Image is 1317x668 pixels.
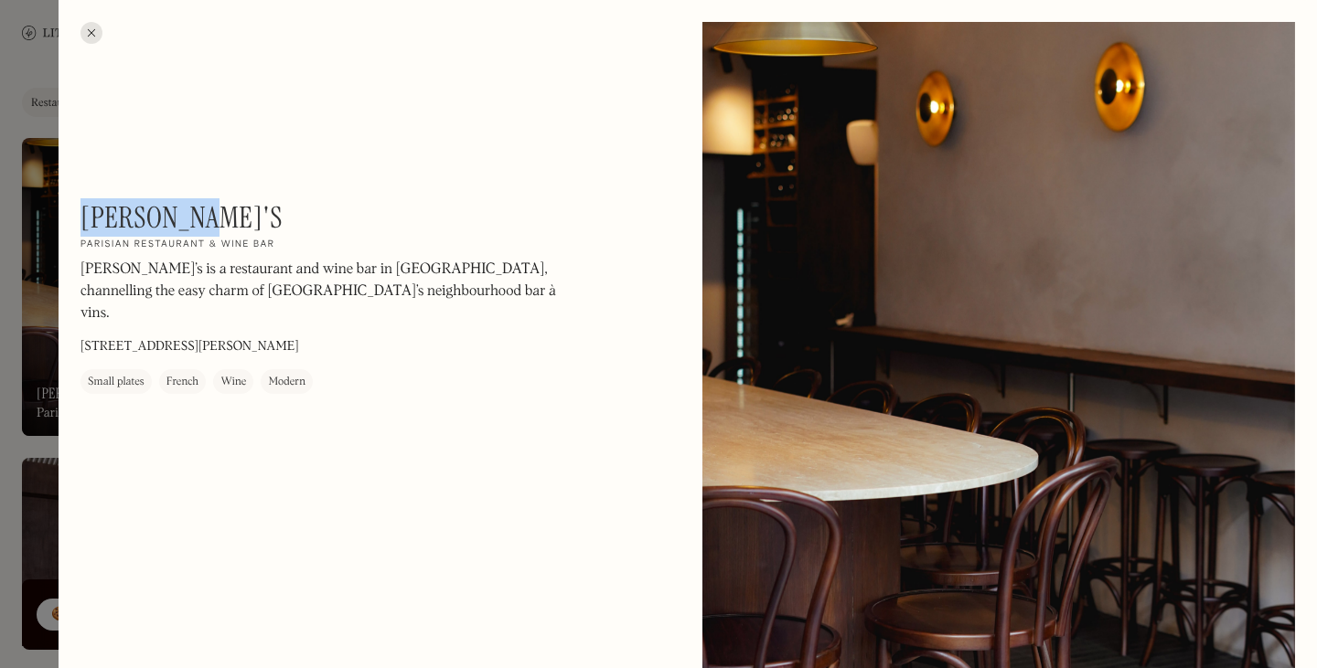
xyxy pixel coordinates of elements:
[268,374,305,392] div: Modern
[88,374,145,392] div: Small plates
[80,260,574,325] p: [PERSON_NAME]’s is a restaurant and wine bar in [GEOGRAPHIC_DATA], channelling the easy charm of ...
[220,374,246,392] div: Wine
[166,374,198,392] div: French
[80,239,275,252] h2: Parisian restaurant & wine bar
[80,200,283,235] h1: [PERSON_NAME]'s
[80,338,299,357] p: [STREET_ADDRESS][PERSON_NAME]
